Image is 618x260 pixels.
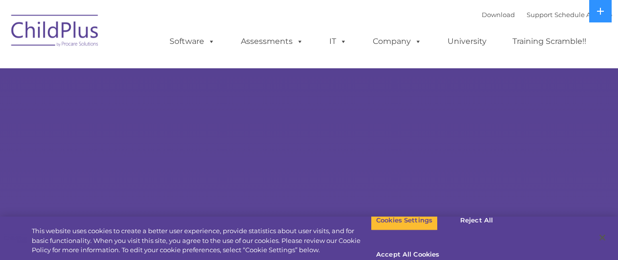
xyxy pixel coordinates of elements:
button: Reject All [446,210,507,231]
a: Software [160,32,225,51]
a: IT [320,32,357,51]
a: Assessments [231,32,313,51]
font: | [482,11,612,19]
img: ChildPlus by Procare Solutions [6,8,104,57]
a: University [438,32,496,51]
a: Download [482,11,515,19]
a: Support [527,11,553,19]
a: Schedule A Demo [554,11,612,19]
button: Close [592,227,613,248]
a: Training Scramble!! [503,32,596,51]
a: Company [363,32,431,51]
div: This website uses cookies to create a better user experience, provide statistics about user visit... [32,226,371,255]
button: Cookies Settings [371,210,438,231]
